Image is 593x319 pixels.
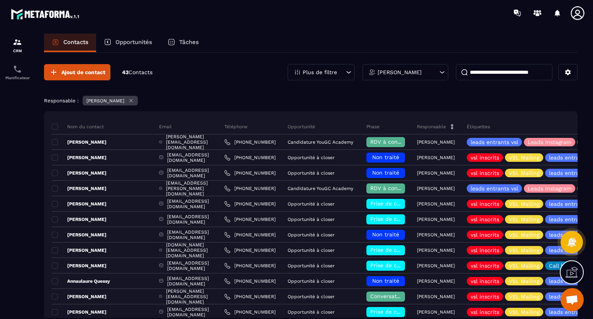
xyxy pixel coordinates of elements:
[509,232,539,238] p: VSL Mailing
[2,76,33,80] p: Planificateur
[370,200,442,207] span: Prise de contact effectuée
[370,309,442,315] span: Prise de contact effectuée
[471,232,499,238] p: vsl inscrits
[52,201,107,207] p: [PERSON_NAME]
[52,139,107,145] p: [PERSON_NAME]
[224,247,276,253] a: [PHONE_NUMBER]
[52,278,110,284] p: Annaulaure Quessy
[13,37,22,47] img: formation
[509,155,539,160] p: VSL Mailing
[224,201,276,207] a: [PHONE_NUMBER]
[471,139,518,145] p: leads entrants vsl
[549,263,574,268] p: Call book
[52,185,107,192] p: [PERSON_NAME]
[52,294,107,300] p: [PERSON_NAME]
[417,139,455,145] p: [PERSON_NAME]
[288,170,335,176] p: Opportunité à closer
[224,232,276,238] a: [PHONE_NUMBER]
[378,70,422,75] p: [PERSON_NAME]
[224,309,276,315] a: [PHONE_NUMBER]
[224,170,276,176] a: [PHONE_NUMBER]
[471,186,518,191] p: leads entrants vsl
[160,34,207,52] a: Tâches
[224,263,276,269] a: [PHONE_NUMBER]
[370,293,430,299] span: Conversation en cours
[372,154,399,160] span: Non traité
[52,309,107,315] p: [PERSON_NAME]
[509,248,539,253] p: VSL Mailing
[288,248,335,253] p: Opportunité à closer
[471,278,499,284] p: vsl inscrits
[370,262,442,268] span: Prise de contact effectuée
[52,232,107,238] p: [PERSON_NAME]
[2,49,33,53] p: CRM
[417,294,455,299] p: [PERSON_NAME]
[528,139,571,145] p: Leads Instagram
[561,288,584,311] div: Ouvrir le chat
[417,155,455,160] p: [PERSON_NAME]
[509,294,539,299] p: VSL Mailing
[303,70,337,75] p: Plus de filtre
[417,170,455,176] p: [PERSON_NAME]
[370,216,442,222] span: Prise de contact effectuée
[509,201,539,207] p: VSL Mailing
[96,34,160,52] a: Opportunités
[44,98,79,104] p: Responsable :
[2,59,33,86] a: schedulerschedulerPlanificateur
[179,39,199,46] p: Tâches
[509,278,539,284] p: VSL Mailing
[44,64,110,80] button: Ajout de contact
[471,263,499,268] p: vsl inscrits
[288,294,335,299] p: Opportunité à closer
[288,232,335,238] p: Opportunité à closer
[471,217,499,222] p: vsl inscrits
[370,247,442,253] span: Prise de contact effectuée
[224,124,247,130] p: Téléphone
[288,155,335,160] p: Opportunité à closer
[471,248,499,253] p: vsl inscrits
[122,69,152,76] p: 43
[13,64,22,74] img: scheduler
[288,309,335,315] p: Opportunité à closer
[86,98,124,104] p: [PERSON_NAME]
[509,309,539,315] p: VSL Mailing
[471,309,499,315] p: vsl inscrits
[288,201,335,207] p: Opportunité à closer
[366,124,380,130] p: Phase
[224,294,276,300] a: [PHONE_NUMBER]
[370,185,420,191] span: RDV à confimer ❓
[471,294,499,299] p: vsl inscrits
[129,69,152,75] span: Contacts
[224,185,276,192] a: [PHONE_NUMBER]
[288,186,353,191] p: Candidature YouGC Academy
[2,32,33,59] a: formationformationCRM
[417,124,446,130] p: Responsable
[52,247,107,253] p: [PERSON_NAME]
[52,154,107,161] p: [PERSON_NAME]
[417,217,455,222] p: [PERSON_NAME]
[52,170,107,176] p: [PERSON_NAME]
[61,68,105,76] span: Ajout de contact
[372,170,399,176] span: Non traité
[11,7,80,21] img: logo
[288,217,335,222] p: Opportunité à closer
[471,155,499,160] p: vsl inscrits
[372,231,399,238] span: Non traité
[509,263,539,268] p: VSL Mailing
[372,278,399,284] span: Non traité
[417,186,455,191] p: [PERSON_NAME]
[224,139,276,145] a: [PHONE_NUMBER]
[63,39,88,46] p: Contacts
[159,124,172,130] p: Email
[528,186,571,191] p: Leads Instagram
[288,139,353,145] p: Candidature YouGC Academy
[52,124,104,130] p: Nom du contact
[417,201,455,207] p: [PERSON_NAME]
[52,263,107,269] p: [PERSON_NAME]
[417,278,455,284] p: [PERSON_NAME]
[370,139,420,145] span: RDV à confimer ❓
[224,278,276,284] a: [PHONE_NUMBER]
[471,170,499,176] p: vsl inscrits
[417,263,455,268] p: [PERSON_NAME]
[288,278,335,284] p: Opportunité à closer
